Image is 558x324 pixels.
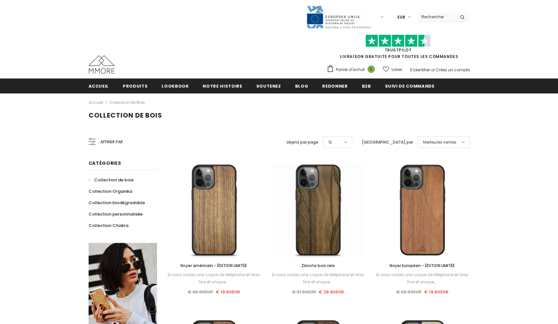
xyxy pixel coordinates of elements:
[295,78,308,93] a: Blog
[89,111,162,120] span: Collection de bois
[327,65,378,75] a: Panier d'achat 0
[123,83,148,89] span: Produits
[89,200,145,206] span: Collection biodégradable
[418,12,455,21] input: Search Site
[89,78,109,93] a: Accueil
[423,139,456,146] span: Meilleures ventes
[410,67,430,73] a: S'identifier
[367,65,375,73] span: 0
[365,35,431,47] img: Faites confiance aux étoiles pilotes
[203,83,242,89] span: Notre histoire
[271,271,365,286] div: Si vous voulez une coque de téléphone en bois fine et unique,...
[385,47,412,53] a: TrustPilot
[89,186,132,197] a: Collection Organika
[431,67,435,73] span: or
[375,271,469,286] div: Si vous voulez une coque de téléphone en bois fine et unique,...
[180,263,247,268] span: Noyer américain - ÉDITION LIMITÉE
[390,263,455,268] span: Noyer Européen - ÉDITION LIMITÉE
[89,211,143,217] span: Collection personnalisée
[89,220,128,231] a: Collection Chakra
[167,262,261,269] a: Noyer américain - ÉDITION LIMITÉE
[362,139,413,146] label: [GEOGRAPHIC_DATA] par
[89,208,143,220] a: Collection personnalisée
[306,5,371,29] img: Javni Razpis
[89,83,109,89] span: Accueil
[397,14,405,21] span: EUR
[286,139,318,146] label: objets par page
[396,289,422,295] span: € 26.90EUR
[256,78,281,93] a: soutenez
[327,37,470,59] span: LIVRAISON GRATUITE POUR TOUTES LES COMMANDES
[203,78,242,93] a: Notre histoire
[301,263,335,268] span: Ziricote bois rare
[383,64,402,75] a: Listes
[362,78,371,93] a: B2B
[436,67,470,73] a: Créez un compte
[392,66,402,73] span: Listes
[89,222,128,229] span: Collection Chakra
[322,78,348,93] a: Redonner
[385,78,435,93] a: Suivi de commande
[162,83,189,89] span: Lookbook
[295,83,308,89] span: Blog
[306,14,371,20] a: Javni Razpis
[89,188,132,194] span: Collection Organika
[328,139,332,146] span: 12
[216,289,240,295] span: € 19.80EUR
[89,160,121,166] span: Catégories
[123,78,148,93] a: Produits
[162,78,189,93] a: Lookbook
[336,66,365,73] span: Panier d'achat
[375,262,469,269] a: Noyer Européen - ÉDITION LIMITÉE
[167,271,261,286] div: Si vous voulez une coque de téléphone en bois fine et unique,...
[89,99,103,106] a: Accueil
[94,177,134,183] span: Collection de bois
[188,289,213,295] span: € 26.90EUR
[89,55,115,74] img: Cas MMORE
[385,83,435,89] span: Suivi de commande
[292,289,316,295] span: € 31.90EUR
[322,83,348,89] span: Redonner
[100,138,123,146] span: Affiner par
[424,289,449,295] span: € 19.80EUR
[362,83,371,89] span: B2B
[89,197,145,208] a: Collection biodégradable
[89,174,134,186] a: Collection de bois
[109,100,145,105] a: Collection de bois
[271,262,365,269] a: Ziricote bois rare
[319,289,344,295] span: € 26.90EUR
[256,83,281,89] span: soutenez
